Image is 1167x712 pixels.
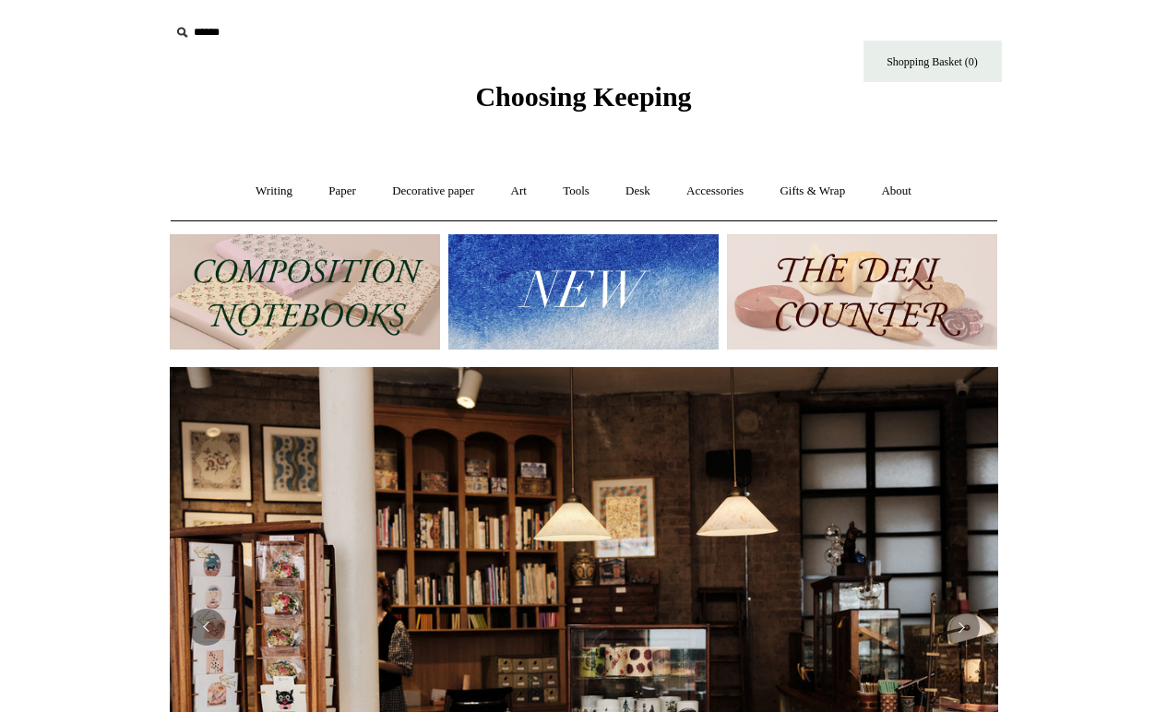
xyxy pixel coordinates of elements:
[763,167,862,216] a: Gifts & Wrap
[375,167,491,216] a: Decorative paper
[312,167,373,216] a: Paper
[188,609,225,646] button: Previous
[239,167,309,216] a: Writing
[170,234,440,350] img: 202302 Composition ledgers.jpg__PID:69722ee6-fa44-49dd-a067-31375e5d54ec
[943,609,980,646] button: Next
[546,167,606,216] a: Tools
[494,167,543,216] a: Art
[670,167,760,216] a: Accessories
[448,234,719,350] img: New.jpg__PID:f73bdf93-380a-4a35-bcfe-7823039498e1
[863,41,1002,82] a: Shopping Basket (0)
[609,167,667,216] a: Desk
[475,96,691,109] a: Choosing Keeping
[475,81,691,112] span: Choosing Keeping
[864,167,928,216] a: About
[727,234,997,350] img: The Deli Counter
